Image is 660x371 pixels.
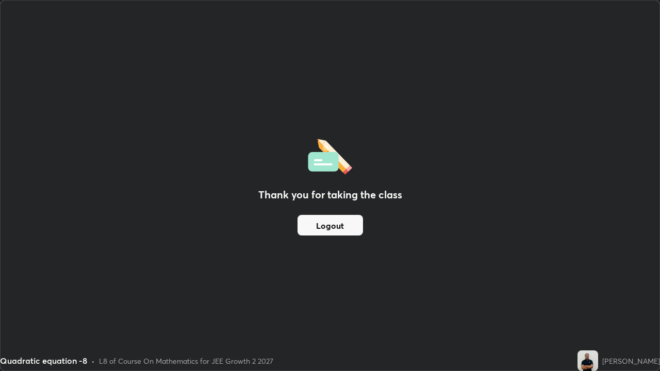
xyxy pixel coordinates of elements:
[258,187,402,203] h2: Thank you for taking the class
[298,215,363,235] button: Logout
[99,356,273,366] div: L8 of Course On Mathematics for JEE Growth 2 2027
[577,350,598,371] img: bbd5f6fc1e684c10aef75d89bdaa4b6b.jpg
[91,356,95,366] div: •
[602,356,660,366] div: [PERSON_NAME]
[308,136,352,175] img: offlineFeedback.1438e8b3.svg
